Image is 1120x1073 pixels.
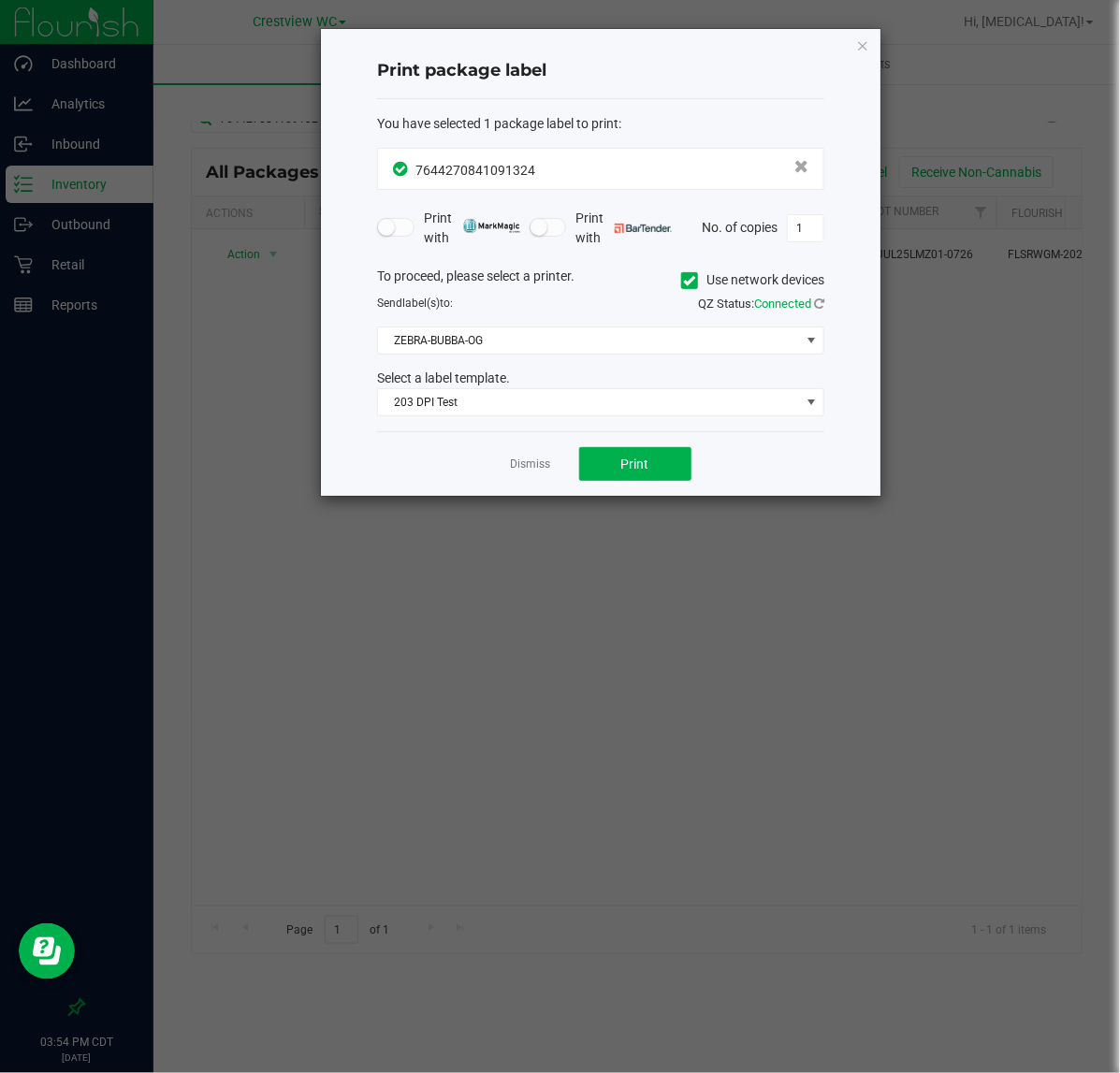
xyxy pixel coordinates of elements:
span: No. of copies [702,219,778,234]
span: Print with [575,209,672,248]
div: Select a label template. [363,369,838,388]
span: 7644270841091324 [415,163,535,178]
div: To proceed, please select a printer. [363,267,838,295]
label: Use network devices [681,270,824,290]
span: 203 DPI Test [378,389,800,415]
span: Send to: [377,297,453,310]
span: label(s) [402,297,440,310]
span: Connected [754,297,811,311]
span: QZ Status: [698,297,824,311]
div: : [377,114,824,134]
span: You have selected 1 package label to print [377,116,618,131]
img: bartender.png [615,224,672,233]
span: In Sync [393,159,411,179]
button: Print [579,447,691,481]
span: Print with [424,209,520,248]
iframe: Resource center [19,923,75,979]
h4: Print package label [377,59,824,83]
img: mark_magic_cybra.png [463,219,520,233]
span: Print [621,457,649,471]
span: ZEBRA-BUBBA-OG [378,327,800,354]
a: Dismiss [511,457,551,472]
